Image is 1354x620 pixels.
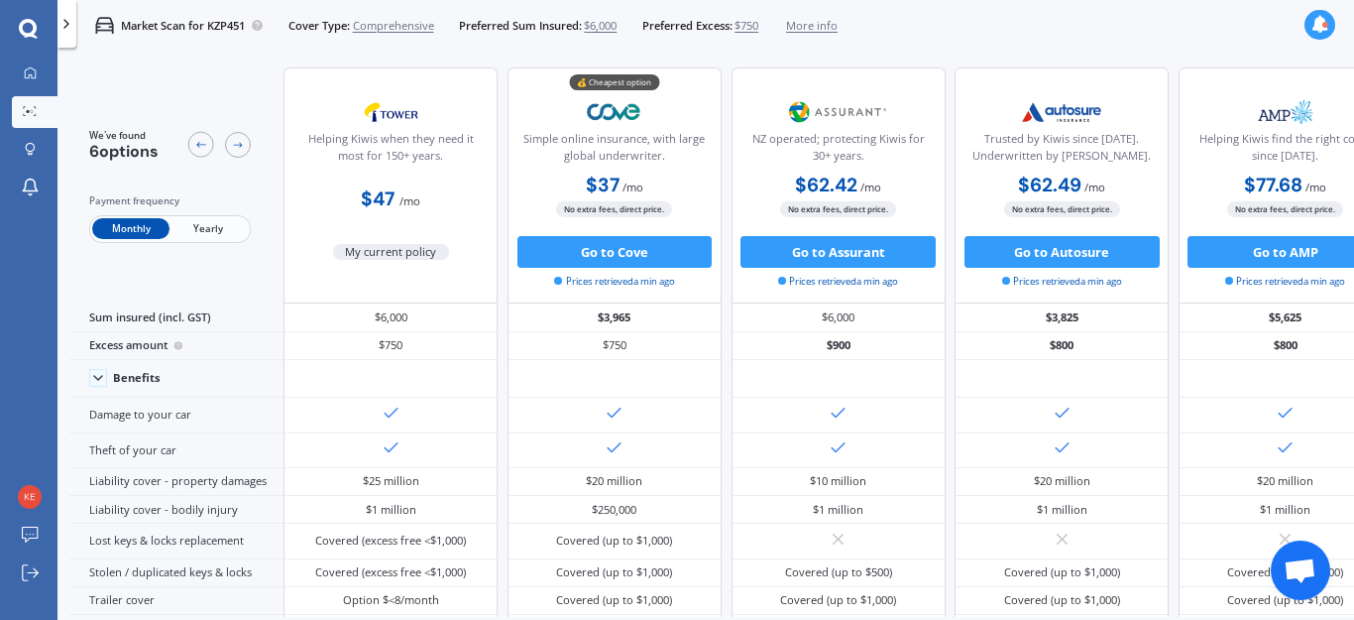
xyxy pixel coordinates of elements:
div: $20 million [586,473,642,489]
span: No extra fees, direct price. [780,201,896,216]
div: $10 million [810,473,866,489]
button: Go to Cove [517,236,713,268]
b: $37 [586,173,620,197]
span: $750 [734,18,758,34]
span: / mo [860,180,881,194]
span: My current policy [333,244,450,260]
span: / mo [1084,180,1105,194]
div: $6,000 [283,304,498,331]
div: Covered (up to $1,000) [556,592,672,608]
span: Comprehensive [353,18,434,34]
div: Covered (up to $1,000) [556,533,672,549]
button: Go to Assurant [740,236,936,268]
span: No extra fees, direct price. [556,201,672,216]
div: $250,000 [592,502,636,518]
div: $3,825 [955,304,1169,331]
span: Prices retrieved a min ago [1225,275,1345,289]
span: Monthly [92,218,169,239]
div: $1 million [813,502,863,518]
span: Prices retrieved a min ago [778,275,898,289]
a: Open chat [1271,541,1330,600]
div: Damage to your car [69,398,283,433]
div: Trailer cover [69,587,283,615]
div: $6,000 [732,304,946,331]
div: Covered (up to $1,000) [1004,592,1120,608]
div: $20 million [1257,473,1313,489]
span: Cover Type: [288,18,350,34]
div: Covered (up to $1,000) [1227,564,1343,580]
div: Theft of your car [69,434,283,468]
span: Preferred Sum Insured: [459,18,582,34]
div: Payment frequency [89,193,251,209]
div: Simple online insurance, with large global underwriter. [521,131,708,171]
span: Prices retrieved a min ago [1002,275,1122,289]
p: Market Scan for KZP451 [121,18,245,34]
div: Helping Kiwis when they need it most for 150+ years. [297,131,484,171]
span: $6,000 [584,18,617,34]
div: Lost keys & locks replacement [69,524,283,558]
span: Preferred Excess: [642,18,733,34]
span: More info [786,18,838,34]
b: $77.68 [1244,173,1302,197]
div: Trusted by Kiwis since [DATE]. Underwritten by [PERSON_NAME]. [968,131,1155,171]
div: $1 million [1260,502,1310,518]
b: $62.49 [1018,173,1081,197]
div: Covered (up to $1,000) [556,564,672,580]
b: $47 [361,186,395,211]
div: NZ operated; protecting Kiwis for 30+ years. [744,131,931,171]
div: $25 million [363,473,419,489]
span: No extra fees, direct price. [1004,201,1120,216]
button: Go to Autosure [964,236,1160,268]
div: 💰 Cheapest option [569,74,659,90]
img: d6403e71c4bbaf8093a62fa6f6533119 [18,485,42,509]
div: $750 [283,332,498,360]
span: Prices retrieved a min ago [554,275,674,289]
img: car.f15378c7a67c060ca3f3.svg [95,16,114,35]
div: $3,965 [508,304,722,331]
span: Yearly [169,218,247,239]
span: / mo [399,193,420,208]
span: 6 options [89,141,159,162]
div: Liability cover - bodily injury [69,496,283,524]
div: $800 [955,332,1169,360]
span: We've found [89,129,159,143]
img: AMP.webp [1233,92,1338,132]
div: Liability cover - property damages [69,468,283,496]
span: No extra fees, direct price. [1227,201,1343,216]
div: Covered (up to $500) [785,564,892,580]
img: Cove.webp [562,92,667,132]
img: Tower.webp [339,92,444,132]
div: $750 [508,332,722,360]
div: $900 [732,332,946,360]
div: Sum insured (incl. GST) [69,304,283,331]
img: Assurant.png [786,92,891,132]
div: Covered (up to $1,000) [1004,564,1120,580]
div: $1 million [1037,502,1087,518]
b: $62.42 [795,173,857,197]
div: Benefits [113,371,161,385]
div: Covered (excess free <$1,000) [315,564,466,580]
div: Covered (up to $1,000) [1227,592,1343,608]
div: $20 million [1034,473,1090,489]
div: Stolen / duplicated keys & locks [69,559,283,587]
div: $1 million [366,502,416,518]
span: / mo [1305,180,1326,194]
span: / mo [622,180,643,194]
div: Covered (excess free <$1,000) [315,533,466,549]
div: Covered (up to $1,000) [780,592,896,608]
img: Autosure.webp [1009,92,1114,132]
div: Option $<8/month [343,592,439,608]
div: Excess amount [69,332,283,360]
